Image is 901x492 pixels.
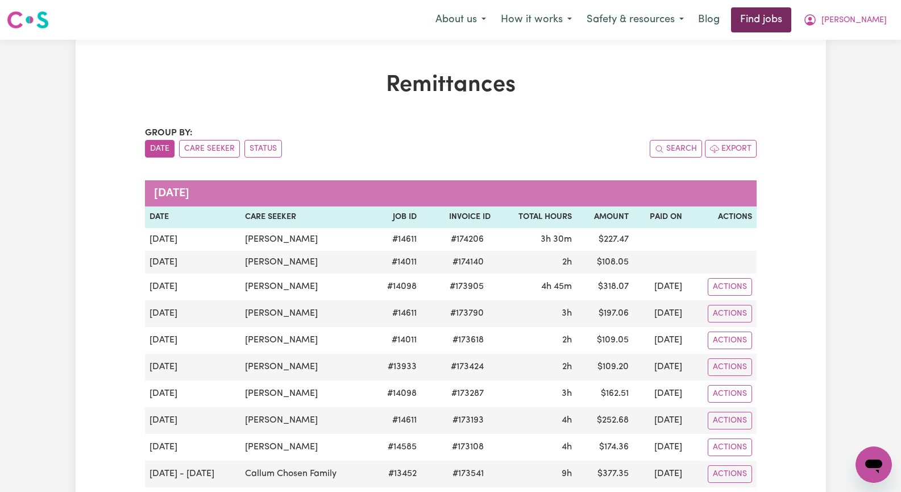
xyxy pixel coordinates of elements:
button: Safety & resources [579,8,691,32]
a: Find jobs [731,7,791,32]
button: sort invoices by date [145,140,175,158]
td: [PERSON_NAME] [240,381,371,407]
th: Date [145,206,241,228]
td: [DATE] [633,300,687,327]
td: [PERSON_NAME] [240,274,371,300]
span: 4 hours 45 minutes [541,282,572,291]
span: 4 hours [562,443,572,452]
button: Actions [708,305,752,323]
button: Actions [708,278,752,296]
td: [PERSON_NAME] [240,300,371,327]
th: Amount [576,206,633,228]
td: [PERSON_NAME] [240,434,371,461]
td: [DATE] [145,251,241,274]
td: [PERSON_NAME] [240,327,371,354]
td: $ 252.68 [576,407,633,434]
td: $ 318.07 [576,274,633,300]
td: # 13933 [371,354,421,381]
th: Paid On [633,206,687,228]
td: # 13452 [371,461,421,487]
td: [PERSON_NAME] [240,251,371,274]
td: [DATE] [633,434,687,461]
span: # 174206 [444,233,491,246]
td: # 14611 [371,300,421,327]
td: $ 108.05 [576,251,633,274]
button: Export [705,140,757,158]
span: Group by: [145,129,193,138]
span: [PERSON_NAME] [821,14,887,27]
td: # 14611 [371,228,421,251]
td: $ 377.35 [576,461,633,487]
td: [DATE] [145,407,241,434]
td: [PERSON_NAME] [240,407,371,434]
td: $ 197.06 [576,300,633,327]
span: 4 hours [562,416,572,425]
span: 3 hours [562,389,572,398]
td: Callum Chosen Family [240,461,371,487]
span: # 173790 [443,307,491,320]
span: 2 hours [562,336,572,345]
button: Search [650,140,702,158]
td: $ 109.20 [576,354,633,381]
button: Actions [708,465,752,483]
td: $ 109.05 [576,327,633,354]
img: Careseekers logo [7,10,49,30]
button: Actions [708,385,752,403]
th: Job ID [371,206,421,228]
button: My Account [796,8,894,32]
span: # 173193 [446,414,491,427]
caption: [DATE] [145,180,757,206]
td: [DATE] - [DATE] [145,461,241,487]
td: # 14611 [371,407,421,434]
td: $ 227.47 [576,228,633,251]
span: # 173541 [446,467,491,481]
td: $ 174.36 [576,434,633,461]
td: [DATE] [145,300,241,327]
button: Actions [708,358,752,376]
td: # 14011 [371,327,421,354]
td: [DATE] [633,327,687,354]
td: [DATE] [145,327,241,354]
h1: Remittances [145,72,757,99]
td: [DATE] [633,381,687,407]
td: [PERSON_NAME] [240,228,371,251]
td: [DATE] [633,354,687,381]
td: [DATE] [633,461,687,487]
button: sort invoices by care seeker [179,140,240,158]
td: # 14011 [371,251,421,274]
td: [DATE] [633,274,687,300]
span: 3 hours [562,309,572,318]
th: Invoice ID [421,206,495,228]
button: Actions [708,412,752,429]
td: [DATE] [145,228,241,251]
button: Actions [708,332,752,349]
th: Actions [687,206,756,228]
span: 3 hours 30 minutes [541,235,572,244]
span: # 173424 [444,360,491,374]
td: $ 162.51 [576,381,633,407]
span: # 174140 [446,255,491,269]
td: [PERSON_NAME] [240,354,371,381]
td: # 14098 [371,381,421,407]
button: sort invoices by paid status [244,140,282,158]
th: Total Hours [495,206,576,228]
span: # 173905 [443,280,491,293]
td: [DATE] [145,354,241,381]
td: # 14098 [371,274,421,300]
iframe: Button to launch messaging window [856,446,892,483]
button: About us [428,8,493,32]
td: [DATE] [145,434,241,461]
span: # 173108 [445,440,491,454]
td: [DATE] [633,407,687,434]
td: [DATE] [145,381,241,407]
td: # 14585 [371,434,421,461]
span: 2 hours [562,362,572,371]
th: Care Seeker [240,206,371,228]
span: # 173287 [445,387,491,400]
span: # 173618 [446,333,491,347]
span: 9 hours [562,469,572,478]
button: How it works [493,8,579,32]
span: 2 hours [562,258,572,267]
td: [DATE] [145,274,241,300]
a: Blog [691,7,726,32]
